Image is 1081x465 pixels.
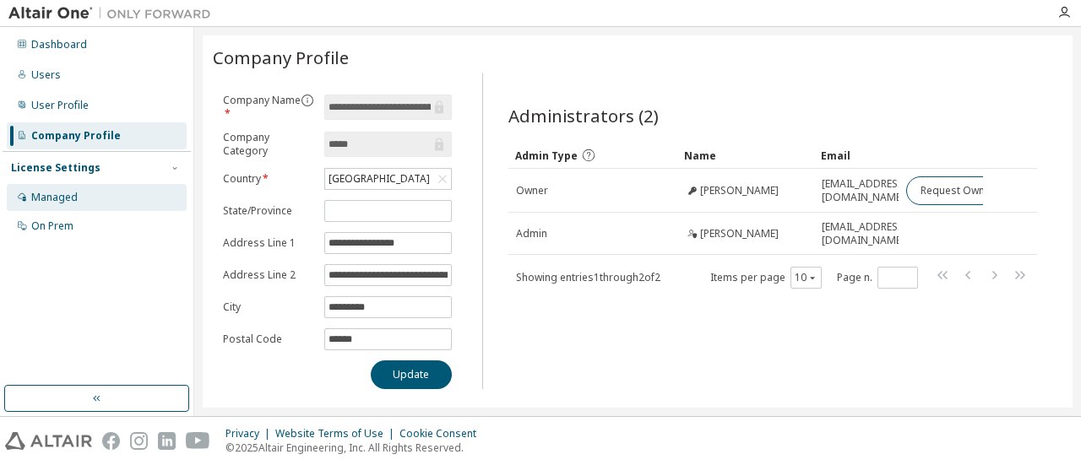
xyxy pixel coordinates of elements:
span: Showing entries 1 through 2 of 2 [516,270,660,284]
span: Administrators (2) [508,104,659,127]
img: Altair One [8,5,220,22]
div: Email [821,142,892,169]
img: youtube.svg [186,432,210,450]
div: License Settings [11,161,100,175]
div: Users [31,68,61,82]
span: Items per page [710,267,822,289]
label: Address Line 2 [223,268,314,282]
img: linkedin.svg [158,432,176,450]
span: Admin Type [515,149,578,163]
label: Company Name [223,94,314,121]
label: State/Province [223,204,314,218]
div: Name [684,142,808,169]
label: Country [223,172,314,186]
span: Company Profile [213,46,349,69]
span: [PERSON_NAME] [700,227,779,241]
p: © 2025 Altair Engineering, Inc. All Rights Reserved. [225,441,486,455]
div: Dashboard [31,38,87,51]
div: User Profile [31,99,89,112]
span: Admin [516,227,547,241]
div: Website Terms of Use [275,427,399,441]
label: City [223,300,314,314]
div: Managed [31,191,78,204]
label: Postal Code [223,333,314,346]
div: On Prem [31,219,73,233]
span: Owner [516,184,548,197]
button: 10 [795,271,818,284]
span: [EMAIL_ADDRESS][DOMAIN_NAME] [822,177,907,204]
div: Company Profile [31,129,121,143]
label: Company Category [223,131,314,158]
span: Page n. [837,267,918,289]
span: [EMAIL_ADDRESS][DOMAIN_NAME] [822,220,907,247]
span: [PERSON_NAME] [700,184,779,197]
button: Update [371,360,452,389]
div: Privacy [225,427,275,441]
button: Request Owner Change [906,176,1049,205]
label: Address Line 1 [223,236,314,250]
button: information [301,94,314,107]
div: [GEOGRAPHIC_DATA] [325,169,450,189]
img: altair_logo.svg [5,432,92,450]
div: Cookie Consent [399,427,486,441]
img: facebook.svg [102,432,120,450]
div: [GEOGRAPHIC_DATA] [326,170,432,188]
img: instagram.svg [130,432,148,450]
